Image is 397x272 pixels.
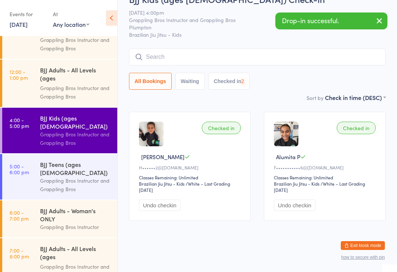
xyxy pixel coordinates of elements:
[2,108,117,153] a: 4:00 -5:00 pmBJJ Kids (ages [DEMOGRAPHIC_DATA])Grappling Bros Instructor and Grappling Bros
[141,153,185,161] span: [PERSON_NAME]
[40,36,111,53] div: Grappling Bros Instructor and Grappling Bros
[2,200,117,237] a: 6:00 -7:00 pmBJJ Adults - Woman's ONLYGrappling Bros Instructor
[139,200,180,211] button: Undo checkin
[40,223,111,231] div: Grappling Bros Instructor
[139,174,243,180] div: Classes Remaining: Unlimited
[274,122,298,146] img: image1744417764.png
[40,207,111,223] div: BJJ Adults - Woman's ONLY
[341,255,385,260] button: how to secure with pin
[10,117,29,129] time: 4:00 - 5:00 pm
[40,114,111,130] div: BJJ Kids (ages [DEMOGRAPHIC_DATA])
[276,153,300,161] span: Alumita P
[307,94,323,101] label: Sort by
[129,73,172,90] button: All Bookings
[241,78,244,84] div: 2
[40,84,111,101] div: Grappling Bros Instructor and Grappling Bros
[274,164,378,171] div: F•••••••••••6@[DOMAIN_NAME]
[40,130,111,147] div: Grappling Bros Instructor and Grappling Bros
[202,122,241,134] div: Checked in
[40,160,111,176] div: BJJ Teens (ages [DEMOGRAPHIC_DATA])
[129,24,374,31] span: Plumpton
[10,8,46,20] div: Events for
[275,12,387,29] div: Drop-in successful.
[10,210,29,221] time: 6:00 - 7:00 pm
[175,73,205,90] button: Waiting
[274,180,319,187] div: Brazilian Jiu Jitsu - Kids
[129,49,386,65] input: Search
[129,9,374,16] span: [DATE] 4:00pm
[40,244,111,262] div: BJJ Adults - All Levels (ages [DEMOGRAPHIC_DATA]+)
[2,154,117,200] a: 5:00 -6:00 pmBJJ Teens (ages [DEMOGRAPHIC_DATA])Grappling Bros Instructor and Grappling Bros
[139,180,185,187] div: Brazilian Jiu Jitsu - Kids
[208,73,250,90] button: Checked in2
[40,66,111,84] div: BJJ Adults - All Levels (ages [DEMOGRAPHIC_DATA]+)
[341,241,385,250] button: Exit kiosk mode
[139,164,243,171] div: H••••••2@[DOMAIN_NAME]
[129,16,374,24] span: Grappling Bros Instructor and Grappling Bros
[129,31,386,38] span: Brazilian Jiu Jitsu - Kids
[53,20,89,28] div: Any location
[10,247,29,259] time: 7:00 - 8:00 pm
[2,60,117,107] a: 12:00 -1:00 pmBJJ Adults - All Levels (ages [DEMOGRAPHIC_DATA]+)Grappling Bros Instructor and Gra...
[274,200,315,211] button: Undo checkin
[325,93,386,101] div: Check in time (DESC)
[10,20,28,28] a: [DATE]
[10,163,29,175] time: 5:00 - 6:00 pm
[10,69,28,80] time: 12:00 - 1:00 pm
[40,176,111,193] div: Grappling Bros Instructor and Grappling Bros
[53,8,89,20] div: At
[274,174,378,180] div: Classes Remaining: Unlimited
[139,122,164,146] img: image1726035560.png
[337,122,376,134] div: Checked in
